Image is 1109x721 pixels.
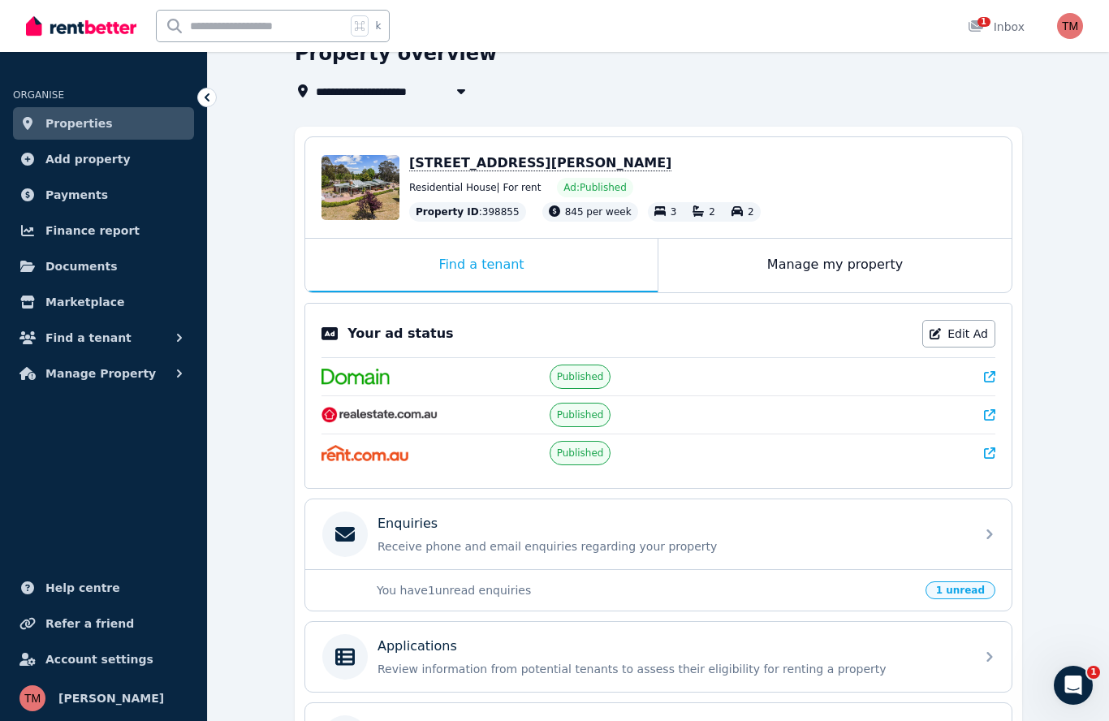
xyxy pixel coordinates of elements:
p: Applications [378,637,457,656]
button: Find a tenant [13,322,194,354]
span: Account settings [45,650,153,669]
a: Payments [13,179,194,211]
div: Manage my property [658,239,1012,292]
span: 3 [671,206,677,218]
img: Tony Mansfield [1057,13,1083,39]
a: EnquiriesReceive phone and email enquiries regarding your property [305,499,1012,569]
button: Manage Property [13,357,194,390]
span: Payments [45,185,108,205]
span: Add property [45,149,131,169]
div: : 398855 [409,202,526,222]
p: You have 1 unread enquiries [377,582,916,598]
img: RentBetter [26,14,136,38]
a: Finance report [13,214,194,247]
span: Documents [45,257,118,276]
span: Residential House | For rent [409,181,541,194]
p: Your ad status [347,324,453,343]
span: Properties [45,114,113,133]
a: Add property [13,143,194,175]
span: Published [557,408,604,421]
a: Edit Ad [922,320,995,348]
span: ORGANISE [13,89,64,101]
a: Help centre [13,572,194,604]
span: Refer a friend [45,614,134,633]
span: k [375,19,381,32]
iframe: Intercom live chat [1054,666,1093,705]
div: Inbox [968,19,1025,35]
span: Published [557,447,604,460]
h1: Property overview [295,41,497,67]
p: Receive phone and email enquiries regarding your property [378,538,965,555]
span: [PERSON_NAME] [58,689,164,708]
a: Account settings [13,643,194,676]
span: Finance report [45,221,140,240]
p: Review information from potential tenants to assess their eligibility for renting a property [378,661,965,677]
span: 1 [977,17,990,27]
span: Marketplace [45,292,124,312]
a: Documents [13,250,194,283]
span: Manage Property [45,364,156,383]
div: Find a tenant [305,239,658,292]
img: RealEstate.com.au [321,407,438,423]
a: Refer a friend [13,607,194,640]
span: Property ID [416,205,479,218]
span: Help centre [45,578,120,598]
span: Ad: Published [563,181,626,194]
span: 845 per week [565,206,632,218]
span: 1 [1087,666,1100,679]
span: 2 [748,206,754,218]
a: Properties [13,107,194,140]
span: Find a tenant [45,328,132,348]
a: Marketplace [13,286,194,318]
a: ApplicationsReview information from potential tenants to assess their eligibility for renting a p... [305,622,1012,692]
img: Rent.com.au [321,445,408,461]
span: 2 [709,206,715,218]
span: Published [557,370,604,383]
span: 1 unread [926,581,995,599]
img: Tony Mansfield [19,685,45,711]
img: Domain.com.au [321,369,390,385]
p: Enquiries [378,514,438,533]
